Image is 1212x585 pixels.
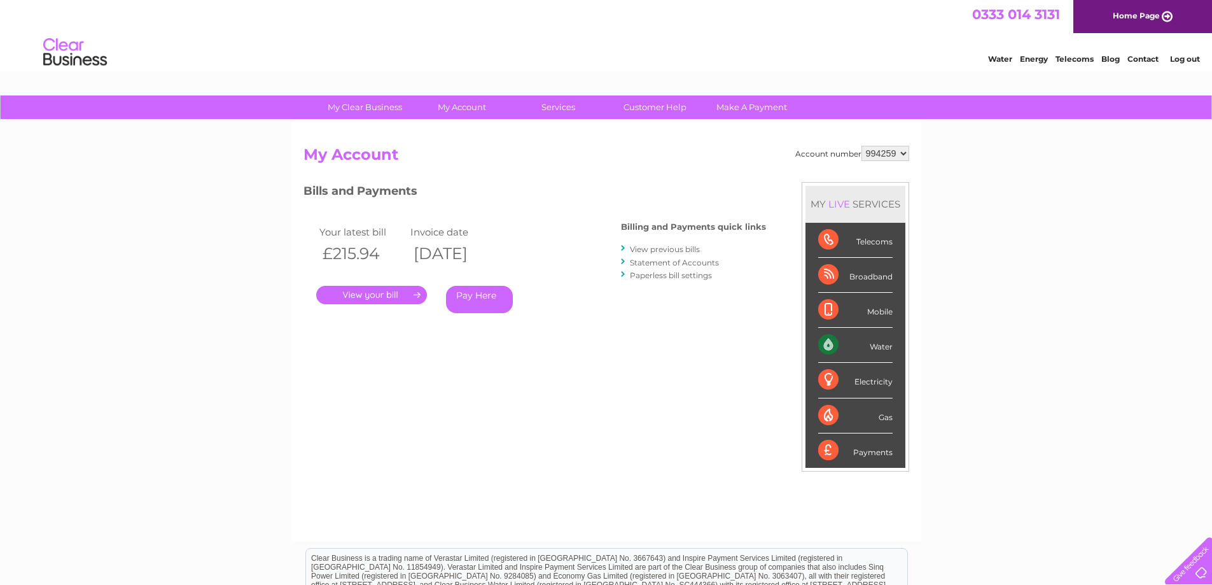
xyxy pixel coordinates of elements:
[818,328,893,363] div: Water
[603,95,707,119] a: Customer Help
[818,258,893,293] div: Broadband
[630,244,700,254] a: View previous bills
[1055,54,1094,64] a: Telecoms
[621,222,766,232] h4: Billing and Payments quick links
[630,258,719,267] a: Statement of Accounts
[43,33,108,72] img: logo.png
[1127,54,1159,64] a: Contact
[409,95,514,119] a: My Account
[818,433,893,468] div: Payments
[972,6,1060,22] a: 0333 014 3131
[306,7,907,62] div: Clear Business is a trading name of Verastar Limited (registered in [GEOGRAPHIC_DATA] No. 3667643...
[312,95,417,119] a: My Clear Business
[699,95,804,119] a: Make A Payment
[407,241,499,267] th: [DATE]
[1170,54,1200,64] a: Log out
[988,54,1012,64] a: Water
[316,241,408,267] th: £215.94
[303,146,909,170] h2: My Account
[316,286,427,304] a: .
[1101,54,1120,64] a: Blog
[818,223,893,258] div: Telecoms
[506,95,611,119] a: Services
[826,198,853,210] div: LIVE
[818,293,893,328] div: Mobile
[630,271,712,280] a: Paperless bill settings
[407,223,499,241] td: Invoice date
[805,186,905,222] div: MY SERVICES
[818,398,893,433] div: Gas
[818,363,893,398] div: Electricity
[446,286,513,313] a: Pay Here
[303,182,766,204] h3: Bills and Payments
[1020,54,1048,64] a: Energy
[316,223,408,241] td: Your latest bill
[795,146,909,161] div: Account number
